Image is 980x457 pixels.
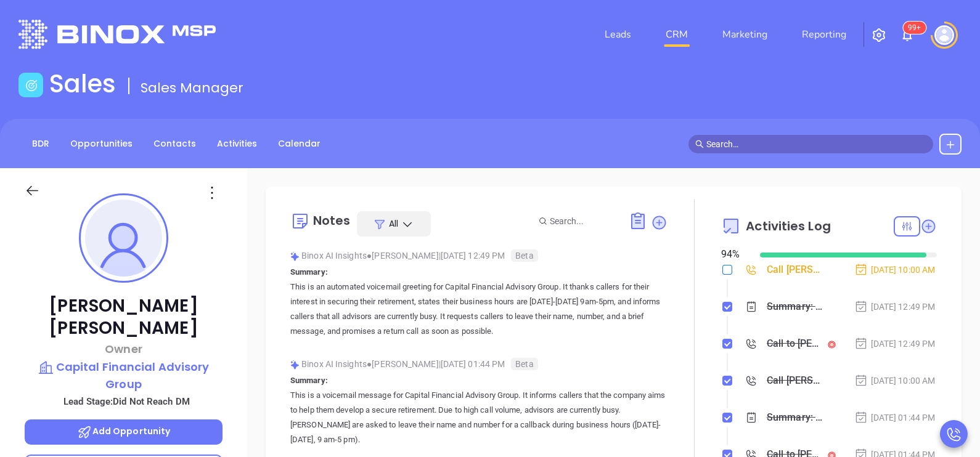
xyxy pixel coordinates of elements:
[695,140,704,148] span: search
[271,134,328,154] a: Calendar
[767,334,822,353] div: Call to [PERSON_NAME]
[767,408,822,427] div: Summary: This is a voicemail message for Capital Financial Advisory Group. It informs callers tha...
[854,374,936,387] div: [DATE] 10:00 AM
[854,337,936,350] div: [DATE] 12:49 PM
[854,300,936,313] div: [DATE] 12:49 PM
[290,252,300,261] img: svg%3e
[511,358,537,370] span: Beta
[367,251,372,261] span: ●
[600,22,636,47] a: Leads
[25,358,223,392] a: Capital Financial Advisory Group
[77,425,171,437] span: Add Opportunity
[25,341,223,357] p: Owner
[661,22,693,47] a: CRM
[367,359,372,369] span: ●
[717,22,772,47] a: Marketing
[872,28,886,42] img: iconSetting
[290,388,668,447] p: This is a voicemail message for Capital Financial Advisory Group. It informs callers that the com...
[290,267,328,277] b: Summary:
[63,134,140,154] a: Opportunities
[31,394,223,410] p: Lead Stage: Did Not Reach DM
[313,214,351,227] div: Notes
[25,295,223,339] p: [PERSON_NAME] [PERSON_NAME]
[767,297,822,316] div: Summary: This is an automated voicemail greeting for Capital Financial Advisory Group. It thanks ...
[854,263,936,277] div: [DATE] 10:00 AM
[290,360,300,370] img: svg%3e
[900,28,915,42] img: iconNotification
[290,355,668,373] div: Binox AI Insights [PERSON_NAME] | [DATE] 01:44 PM
[721,247,745,262] div: 94 %
[85,200,162,277] img: profile-user
[49,69,116,99] h1: Sales
[797,22,851,47] a: Reporting
[934,25,954,45] img: user
[290,376,328,385] b: Summary:
[389,217,398,230] span: All
[141,78,243,97] span: Sales Manager
[746,220,830,232] span: Activities Log
[767,371,822,390] div: Call [PERSON_NAME] to follow up
[767,261,822,279] div: Call [PERSON_NAME] to follow up
[854,411,936,424] div: [DATE] 01:44 PM
[25,134,57,154] a: BDR
[706,137,927,151] input: Search…
[146,134,203,154] a: Contacts
[290,280,668,339] p: This is an automated voicemail greeting for Capital Financial Advisory Group. It thanks callers f...
[210,134,264,154] a: Activities
[18,20,216,49] img: logo
[550,214,615,228] input: Search...
[290,246,668,265] div: Binox AI Insights [PERSON_NAME] | [DATE] 12:49 PM
[903,22,926,34] sup: 100
[511,249,537,262] span: Beta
